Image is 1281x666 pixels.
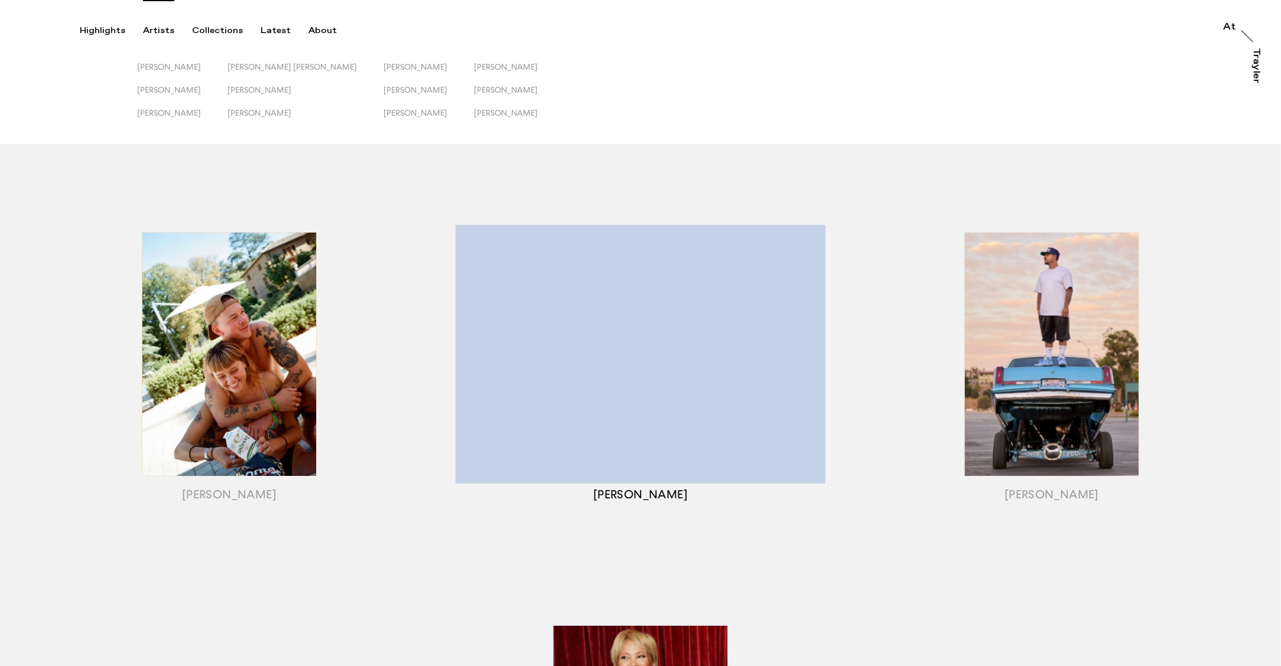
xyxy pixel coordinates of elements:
span: [PERSON_NAME] [137,108,201,117]
a: Trayler [1249,48,1261,96]
button: [PERSON_NAME] [474,62,564,85]
button: [PERSON_NAME] [227,85,383,108]
button: Highlights [80,25,143,36]
button: [PERSON_NAME] [474,85,564,108]
div: Artists [143,25,174,36]
span: [PERSON_NAME] [383,85,447,94]
button: [PERSON_NAME] [137,85,227,108]
span: [PERSON_NAME] [137,85,201,94]
span: [PERSON_NAME] [474,85,538,94]
button: [PERSON_NAME] [137,62,227,85]
div: Highlights [80,25,125,36]
button: [PERSON_NAME] [PERSON_NAME] [227,62,383,85]
div: Collections [192,25,243,36]
span: [PERSON_NAME] [474,108,538,117]
span: [PERSON_NAME] [227,85,291,94]
button: [PERSON_NAME] [383,62,474,85]
a: At [1224,22,1236,34]
span: [PERSON_NAME] [383,108,447,117]
span: [PERSON_NAME] [137,62,201,71]
button: [PERSON_NAME] [383,85,474,108]
button: [PERSON_NAME] [137,108,227,131]
button: Artists [143,25,192,36]
span: [PERSON_NAME] [227,108,291,117]
button: [PERSON_NAME] [383,108,474,131]
button: About [308,25,355,36]
span: [PERSON_NAME] [383,62,447,71]
button: [PERSON_NAME] [474,108,564,131]
button: [PERSON_NAME] [227,108,383,131]
div: Trayler [1251,48,1261,83]
button: Latest [261,25,308,36]
div: Latest [261,25,291,36]
div: About [308,25,337,36]
button: Collections [192,25,261,36]
span: [PERSON_NAME] [PERSON_NAME] [227,62,357,71]
span: [PERSON_NAME] [474,62,538,71]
